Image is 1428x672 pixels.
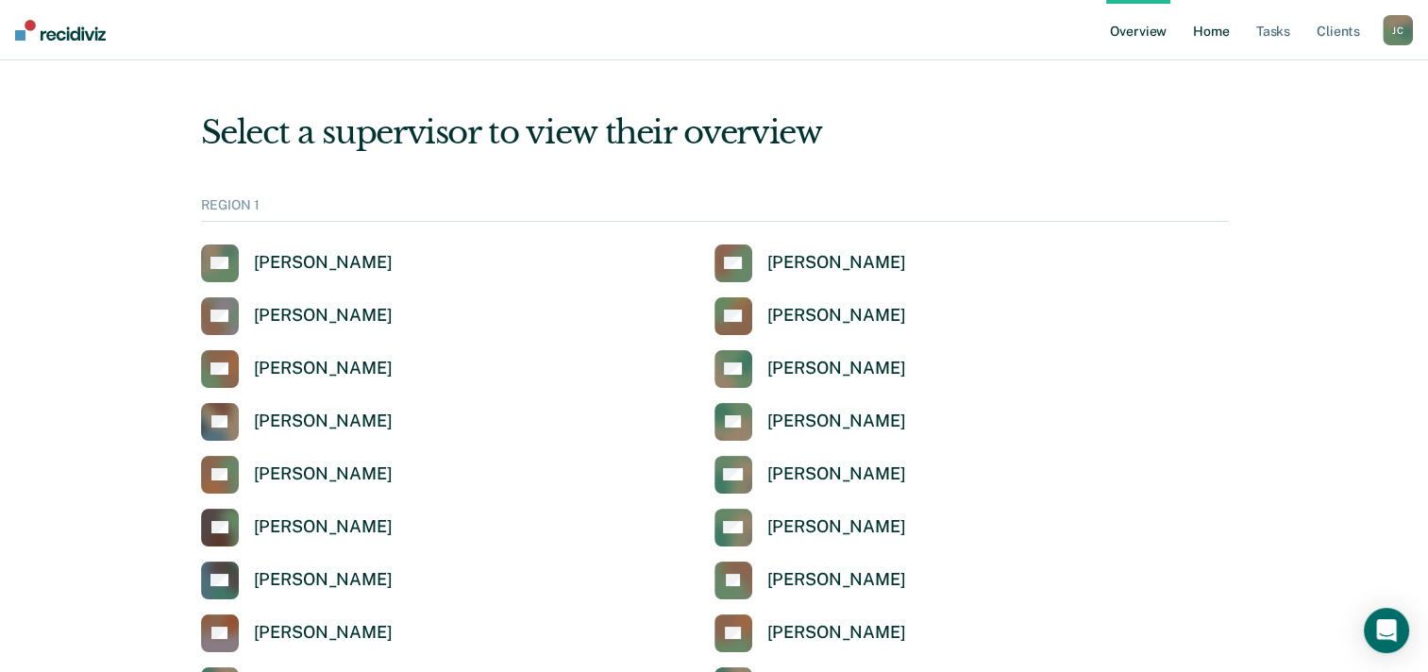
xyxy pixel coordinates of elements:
div: [PERSON_NAME] [254,305,393,327]
div: [PERSON_NAME] [767,411,906,432]
div: [PERSON_NAME] [767,305,906,327]
img: Recidiviz [15,20,106,41]
a: [PERSON_NAME] [201,456,393,494]
a: [PERSON_NAME] [201,509,393,546]
div: [PERSON_NAME] [254,516,393,538]
div: REGION 1 [201,197,1228,222]
a: [PERSON_NAME] [714,297,906,335]
div: [PERSON_NAME] [254,463,393,485]
div: [PERSON_NAME] [767,252,906,274]
div: [PERSON_NAME] [767,569,906,591]
div: [PERSON_NAME] [254,569,393,591]
a: [PERSON_NAME] [714,614,906,652]
div: [PERSON_NAME] [767,516,906,538]
a: [PERSON_NAME] [201,562,393,599]
div: J C [1383,15,1413,45]
div: [PERSON_NAME] [254,358,393,379]
a: [PERSON_NAME] [201,297,393,335]
button: JC [1383,15,1413,45]
a: [PERSON_NAME] [714,244,906,282]
div: [PERSON_NAME] [254,252,393,274]
div: Select a supervisor to view their overview [201,113,1228,152]
div: [PERSON_NAME] [767,358,906,379]
div: [PERSON_NAME] [767,463,906,485]
div: [PERSON_NAME] [254,622,393,644]
a: [PERSON_NAME] [201,614,393,652]
a: [PERSON_NAME] [201,244,393,282]
a: [PERSON_NAME] [714,562,906,599]
div: Open Intercom Messenger [1364,608,1409,653]
a: [PERSON_NAME] [714,509,906,546]
a: [PERSON_NAME] [714,456,906,494]
a: [PERSON_NAME] [201,403,393,441]
div: [PERSON_NAME] [254,411,393,432]
a: [PERSON_NAME] [201,350,393,388]
a: [PERSON_NAME] [714,403,906,441]
div: [PERSON_NAME] [767,622,906,644]
a: [PERSON_NAME] [714,350,906,388]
